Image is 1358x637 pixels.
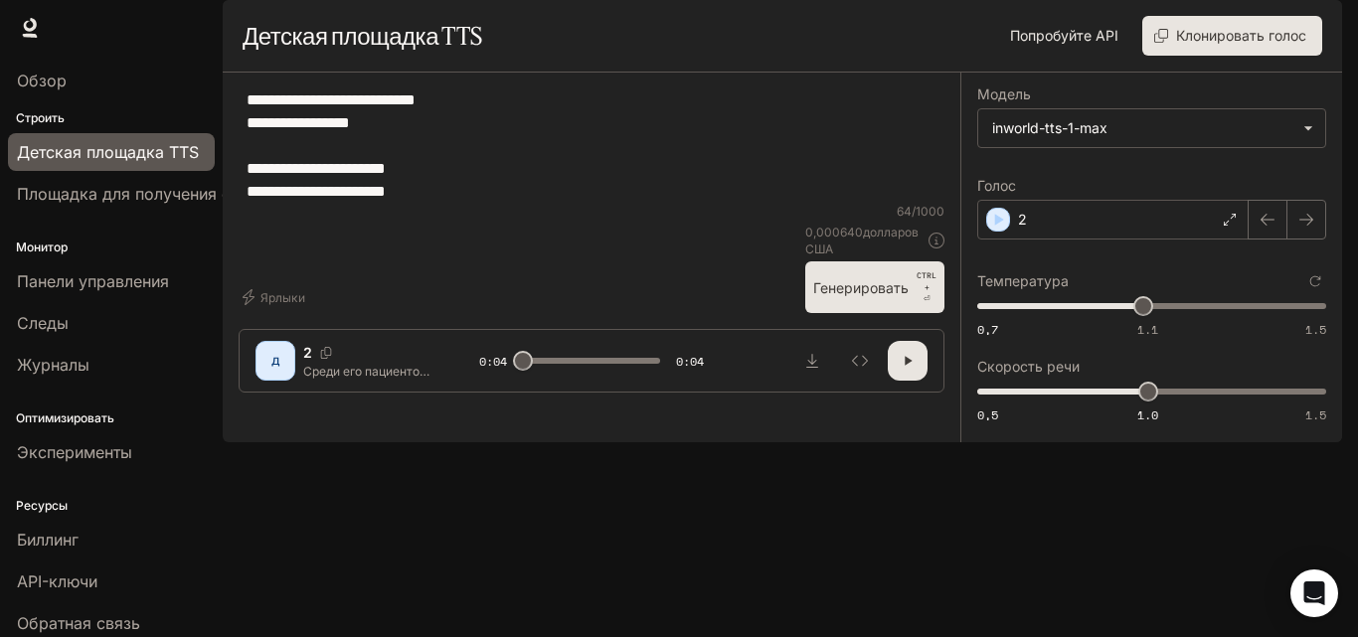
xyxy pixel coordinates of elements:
[1290,569,1338,617] div: Открытый Интерком Мессенджер
[676,353,704,370] font: 0:04
[312,347,340,359] button: Копировать голосовой идентификатор
[805,225,863,239] font: 0,000640
[303,364,429,429] font: Среди его пациентов был мужчина, страдавший от потери памяти.
[260,291,305,306] font: Ярлыки
[479,353,507,370] font: 0:04
[792,341,832,381] button: Скачать аудио
[978,109,1325,147] div: inworld-tts-1-max
[992,119,1107,136] font: inworld-tts-1-max
[916,204,944,219] font: 1000
[1137,321,1158,338] font: 1.1
[897,204,912,219] font: 64
[1142,16,1322,56] button: Клонировать голос
[977,321,998,338] font: 0,7
[924,294,931,303] font: ⏎
[1010,27,1118,44] font: Попробуйте API
[1176,27,1306,44] font: Клонировать голос
[977,85,1031,102] font: Модель
[917,270,936,292] font: CTRL +
[1304,270,1326,292] button: Сбросить к настройкам по умолчанию
[239,281,313,313] button: Ярлыки
[840,341,880,381] button: Осмотреть
[977,272,1069,289] font: Температура
[1305,406,1326,423] font: 1.5
[271,355,280,367] font: Д
[912,204,916,219] font: /
[977,406,998,423] font: 0,5
[303,344,312,361] font: 2
[1137,406,1158,423] font: 1.0
[805,261,944,313] button: ГенерироватьCTRL +⏎
[1002,16,1126,56] a: Попробуйте API
[1305,321,1326,338] font: 1.5
[977,358,1080,375] font: Скорость речи
[1018,211,1027,228] font: 2
[813,279,909,296] font: Генерировать
[977,177,1016,194] font: Голос
[243,21,482,51] font: Детская площадка TTS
